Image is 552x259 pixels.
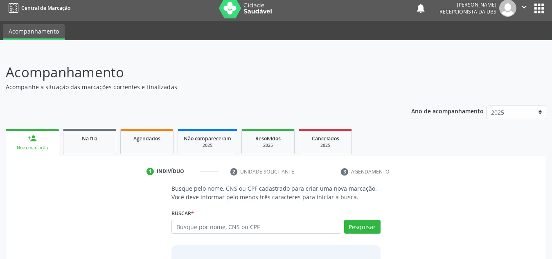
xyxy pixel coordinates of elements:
span: Central de Marcação [21,5,70,11]
input: Busque por nome, CNS ou CPF [171,220,341,234]
div: [PERSON_NAME] [439,1,496,8]
div: 1 [146,168,154,175]
a: Acompanhamento [3,24,65,40]
button: apps [532,1,546,16]
span: Na fila [82,135,97,142]
div: Indivíduo [157,168,184,175]
button: Pesquisar [344,220,381,234]
div: 2025 [305,142,346,149]
span: Resolvidos [255,135,281,142]
div: 2025 [248,142,288,149]
div: 2025 [184,142,231,149]
i:  [520,2,529,11]
span: Agendados [133,135,160,142]
p: Busque pelo nome, CNS ou CPF cadastrado para criar uma nova marcação. Você deve informar pelo men... [171,184,381,201]
label: Buscar [171,207,194,220]
span: Não compareceram [184,135,231,142]
span: Recepcionista da UBS [439,8,496,15]
div: person_add [28,134,37,143]
p: Acompanhe a situação das marcações correntes e finalizadas [6,83,384,91]
p: Ano de acompanhamento [411,106,484,116]
button: notifications [415,2,426,14]
span: Cancelados [312,135,339,142]
p: Acompanhamento [6,62,384,83]
div: Nova marcação [11,145,53,151]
